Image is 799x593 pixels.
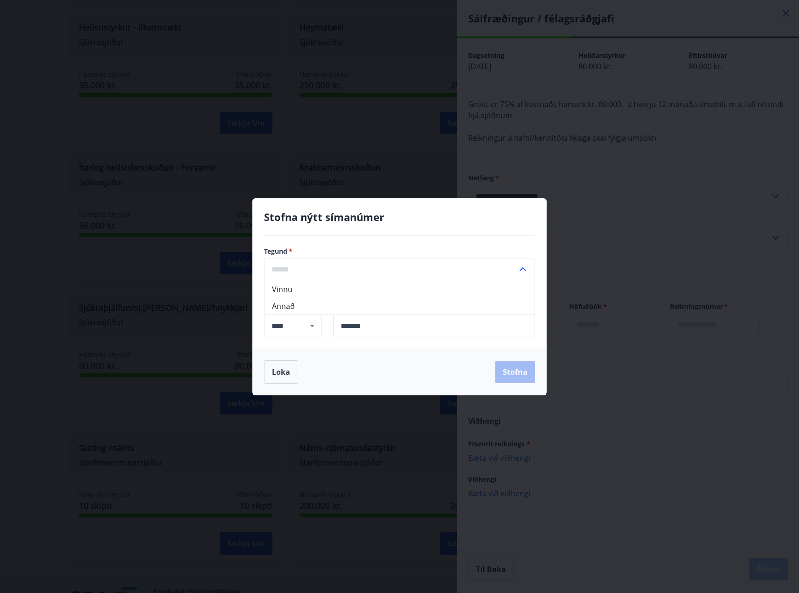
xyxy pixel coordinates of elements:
[333,314,535,337] div: Númer
[306,319,319,332] button: Open
[264,298,535,314] li: Annað
[264,360,298,384] button: Loka
[264,247,535,256] label: Tegund
[264,281,535,298] li: Vinnu
[264,210,535,224] h4: Stofna nýtt símanúmer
